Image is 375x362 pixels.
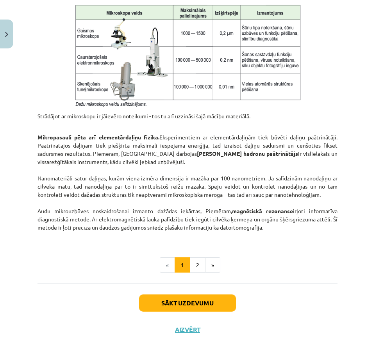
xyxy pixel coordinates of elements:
p: Eksperimentiem ar elementārdaļiņām tiek būvēti daļiņu paātrinātāji. Paātrinātājos daļiņām tiek pi... [37,125,337,240]
strong: magnētiskā rezonanse [232,207,293,214]
button: Aizvērt [173,326,202,333]
img: icon-close-lesson-0947bae3869378f0d4975bcd49f059093ad1ed9edebbc8119c70593378902aed.svg [5,32,8,37]
button: Sākt uzdevumu [139,294,236,312]
nav: Page navigation example [37,257,337,273]
button: » [205,257,220,273]
p: Strādājot ar mikroskopu ir jāievēro noteikumi - tos tu arī uzzināsi šajā mācību materiālā. [37,112,337,120]
button: 1 [175,257,190,273]
strong: arī elementārdaļiņu fizika. [89,134,159,141]
strong: Mikropasauli pēta [37,134,86,141]
strong: [PERSON_NAME] hadronu paātrinātājs [197,150,298,157]
button: 2 [190,257,205,273]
